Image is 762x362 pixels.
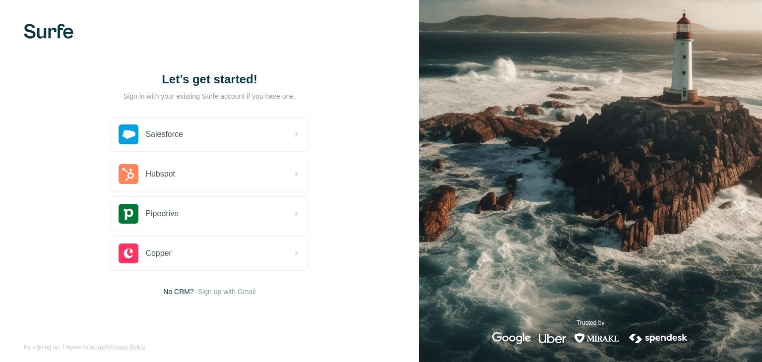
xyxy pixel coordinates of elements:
[24,343,145,352] span: By signing up, I agree to &
[198,287,256,297] button: Sign up with Gmail
[145,208,179,220] span: Pipedrive
[539,332,566,344] img: uber's logo
[108,344,145,351] a: Privacy Policy
[119,204,138,224] img: pipedrive's logo
[145,247,171,259] span: Copper
[119,164,138,184] img: hubspot's logo
[119,124,138,144] img: salesforce's logo
[110,71,309,87] h1: Let’s get started!
[119,243,138,263] img: copper's logo
[574,332,620,344] img: mirakl's logo
[576,318,604,327] p: Trusted by
[628,332,689,344] img: spendesk's logo
[145,128,183,140] span: Salesforce
[145,168,175,180] span: Hubspot
[88,344,104,351] a: Terms
[124,91,296,101] p: Sign in with your existing Surfe account if you have one.
[24,24,73,39] img: Surfe's logo
[492,332,531,344] img: google's logo
[163,287,193,297] span: No CRM?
